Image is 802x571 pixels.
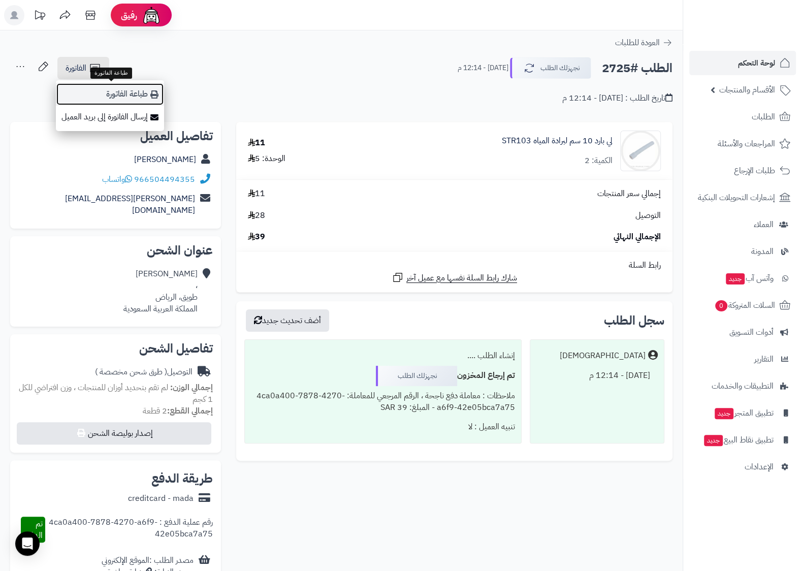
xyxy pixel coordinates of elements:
a: تطبيق المتجرجديد [689,401,796,425]
span: وآتس آب [725,271,774,285]
a: طباعة الفاتورة [56,83,164,106]
img: ai-face.png [141,5,162,25]
div: [PERSON_NAME] ، طويق، الرياض المملكة العربية السعودية [123,268,198,314]
h2: عنوان الشحن [18,244,213,257]
span: جديد [726,273,745,284]
span: إشعارات التحويلات البنكية [698,191,775,205]
img: logo-2.png [733,8,792,29]
div: Open Intercom Messenger [15,531,40,556]
span: تطبيق المتجر [714,406,774,420]
small: [DATE] - 12:14 م [458,63,508,73]
a: شارك رابط السلة نفسها مع عميل آخر [392,271,517,284]
div: ملاحظات : معاملة دفع ناجحة ، الرقم المرجعي للمعاملة: 4ca0a400-7878-4270-a6f9-42e05bca7a75 - المبل... [251,386,515,418]
a: إشعارات التحويلات البنكية [689,185,796,210]
button: نجهزلك الطلب [510,57,591,79]
div: نجهزلك الطلب [376,366,457,386]
a: [PERSON_NAME][EMAIL_ADDRESS][DOMAIN_NAME] [65,193,195,216]
span: ( طرق شحن مخصصة ) [95,366,167,378]
div: تاريخ الطلب : [DATE] - 12:14 م [562,92,672,104]
a: تحديثات المنصة [27,5,52,28]
img: 1668707400-11002079-90x90.jpg [621,131,660,171]
button: أضف تحديث جديد [246,309,329,332]
span: رفيق [121,9,137,21]
a: [PERSON_NAME] [134,153,196,166]
span: العملاء [754,217,774,232]
span: 28 [248,210,265,221]
div: رقم عملية الدفع : 4ca0a400-7878-4270-a6f9-42e05bca7a75 [45,517,212,543]
small: 2 قطعة [143,405,213,417]
span: تم الدفع [26,518,43,542]
a: التطبيقات والخدمات [689,374,796,398]
span: تطبيق نقاط البيع [703,433,774,447]
span: المراجعات والأسئلة [718,137,775,151]
div: [DEMOGRAPHIC_DATA] [560,350,646,362]
span: طلبات الإرجاع [734,164,775,178]
a: الفاتورة [57,57,109,79]
span: 0 [715,300,728,311]
span: التقارير [754,352,774,366]
span: العودة للطلبات [615,37,660,49]
a: لي بارد 10 سم لبرادة المياه STR103 [502,135,613,147]
div: الوحدة: 5 [248,153,285,165]
span: 11 [248,188,265,200]
span: الإجمالي النهائي [614,231,661,243]
div: [DATE] - 12:14 م [536,366,658,386]
span: جديد [715,408,733,419]
div: 11 [248,137,265,149]
a: أدوات التسويق [689,320,796,344]
div: تنبيه العميل : لا [251,417,515,437]
div: الكمية: 2 [585,155,613,167]
span: السلات المتروكة [714,298,775,312]
span: 39 [248,231,265,243]
span: لم تقم بتحديد أوزان للمنتجات ، وزن افتراضي للكل 1 كجم [19,382,213,405]
div: إنشاء الطلب .... [251,346,515,366]
span: المدونة [751,244,774,259]
a: الطلبات [689,105,796,129]
b: تم إرجاع المخزون [457,369,515,382]
a: طلبات الإرجاع [689,158,796,183]
span: الطلبات [752,110,775,124]
strong: إجمالي الوزن: [170,382,213,394]
a: تطبيق نقاط البيعجديد [689,428,796,452]
a: العودة للطلبات [615,37,672,49]
button: إصدار بوليصة الشحن [17,422,211,445]
a: وآتس آبجديد [689,266,796,291]
a: واتساب [102,173,132,185]
span: التوصيل [635,210,661,221]
div: التوصيل [95,366,193,378]
a: لوحة التحكم [689,51,796,75]
div: طباعة الفاتورة [90,68,132,79]
h2: تفاصيل العميل [18,130,213,142]
span: التطبيقات والخدمات [712,379,774,393]
strong: إجمالي القطع: [167,405,213,417]
a: المدونة [689,239,796,264]
a: 966504494355 [134,173,195,185]
a: الإعدادات [689,455,796,479]
a: السلات المتروكة0 [689,293,796,318]
h2: الطلب #2725 [602,58,672,79]
span: الفاتورة [66,62,86,74]
span: إجمالي سعر المنتجات [597,188,661,200]
a: المراجعات والأسئلة [689,132,796,156]
h2: تفاصيل الشحن [18,342,213,355]
span: الإعدادات [745,460,774,474]
a: التقارير [689,347,796,371]
h2: طريقة الدفع [151,472,213,485]
a: العملاء [689,212,796,237]
h3: سجل الطلب [604,314,664,327]
span: لوحة التحكم [738,56,775,70]
span: الأقسام والمنتجات [719,83,775,97]
span: جديد [704,435,723,446]
span: شارك رابط السلة نفسها مع عميل آخر [406,272,517,284]
a: إرسال الفاتورة إلى بريد العميل [56,106,164,129]
div: creditcard - mada [128,493,194,504]
div: رابط السلة [240,260,668,271]
span: أدوات التسويق [729,325,774,339]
